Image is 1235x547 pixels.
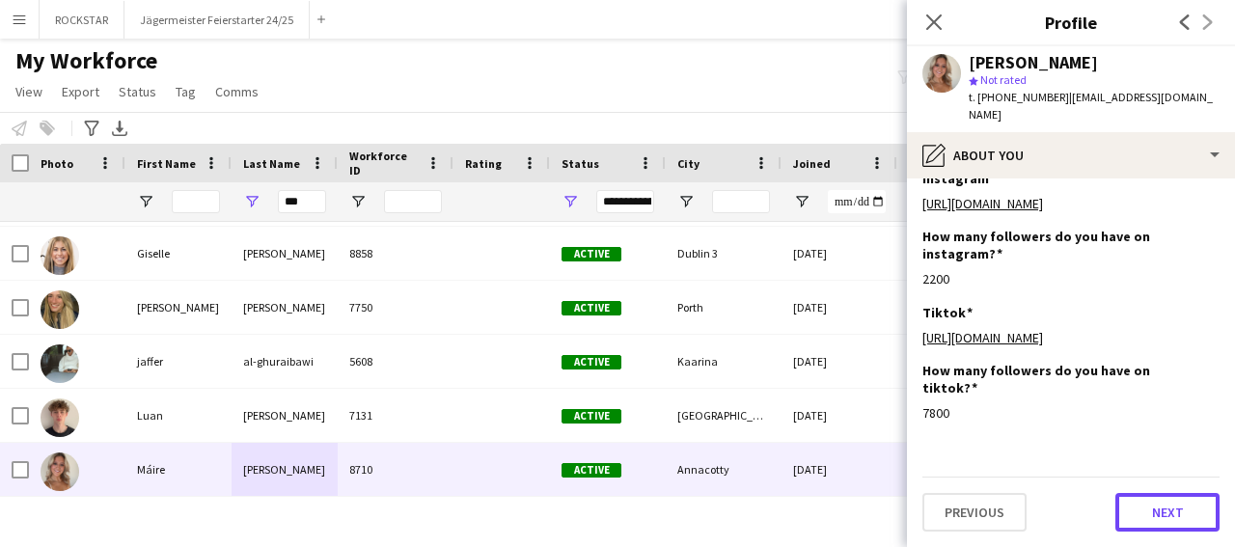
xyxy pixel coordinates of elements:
[666,443,782,496] div: Annacotty
[207,79,266,104] a: Comms
[111,79,164,104] a: Status
[666,227,782,280] div: Dublin 3
[243,193,261,210] button: Open Filter Menu
[782,389,897,442] div: [DATE]
[215,83,259,100] span: Comms
[41,344,79,383] img: jaffer al-ghuraibawi
[677,156,700,171] span: City
[125,335,232,388] div: jaffer
[62,83,99,100] span: Export
[349,149,419,178] span: Workforce ID
[666,281,782,334] div: Porth
[40,1,124,39] button: ROCKSTAR
[922,270,1220,287] div: 2200
[922,228,1204,262] h3: How many followers do you have on instagram?
[712,190,770,213] input: City Filter Input
[124,1,310,39] button: Jägermeister Feierstarter 24/25
[897,443,1013,496] div: 23 days
[232,227,338,280] div: [PERSON_NAME]
[828,190,886,213] input: Joined Filter Input
[176,83,196,100] span: Tag
[465,156,502,171] span: Rating
[41,236,79,275] img: Giselle O’Donoghue
[232,443,338,496] div: [PERSON_NAME]
[15,46,157,75] span: My Workforce
[232,389,338,442] div: [PERSON_NAME]
[562,301,621,315] span: Active
[922,493,1027,532] button: Previous
[338,227,453,280] div: 8858
[54,79,107,104] a: Export
[232,281,338,334] div: [PERSON_NAME]
[8,79,50,104] a: View
[125,443,232,496] div: Máire
[969,90,1069,104] span: t. [PHONE_NUMBER]
[80,117,103,140] app-action-btn: Advanced filters
[278,190,326,213] input: Last Name Filter Input
[666,335,782,388] div: Kaarina
[562,409,621,424] span: Active
[922,170,996,187] h3: Instagram
[666,389,782,442] div: [GEOGRAPHIC_DATA]
[969,54,1098,71] div: [PERSON_NAME]
[782,281,897,334] div: [DATE]
[782,335,897,388] div: [DATE]
[793,193,810,210] button: Open Filter Menu
[137,193,154,210] button: Open Filter Menu
[338,335,453,388] div: 5608
[969,90,1213,122] span: | [EMAIL_ADDRESS][DOMAIN_NAME]
[41,290,79,329] img: Holly Rhys-Donoghue
[562,463,621,478] span: Active
[125,281,232,334] div: [PERSON_NAME]
[338,443,453,496] div: 8710
[41,452,79,491] img: Máire Ní Ghuairim
[125,389,232,442] div: Luan
[338,389,453,442] div: 7131
[562,247,621,261] span: Active
[384,190,442,213] input: Workforce ID Filter Input
[782,227,897,280] div: [DATE]
[922,362,1204,397] h3: How many followers do you have on tiktok?
[782,443,897,496] div: [DATE]
[1115,493,1220,532] button: Next
[922,404,1220,422] div: 7800
[922,329,1043,346] a: [URL][DOMAIN_NAME]
[41,398,79,437] img: Luan O
[15,83,42,100] span: View
[562,156,599,171] span: Status
[172,190,220,213] input: First Name Filter Input
[907,132,1235,178] div: About you
[125,227,232,280] div: Giselle
[980,72,1027,87] span: Not rated
[41,156,73,171] span: Photo
[119,83,156,100] span: Status
[677,193,695,210] button: Open Filter Menu
[793,156,831,171] span: Joined
[907,10,1235,35] h3: Profile
[922,304,973,321] h3: Tiktok
[562,355,621,369] span: Active
[168,79,204,104] a: Tag
[349,193,367,210] button: Open Filter Menu
[108,117,131,140] app-action-btn: Export XLSX
[562,193,579,210] button: Open Filter Menu
[232,335,338,388] div: al-ghuraibawi
[243,156,300,171] span: Last Name
[922,195,1043,212] a: [URL][DOMAIN_NAME]
[137,156,196,171] span: First Name
[338,281,453,334] div: 7750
